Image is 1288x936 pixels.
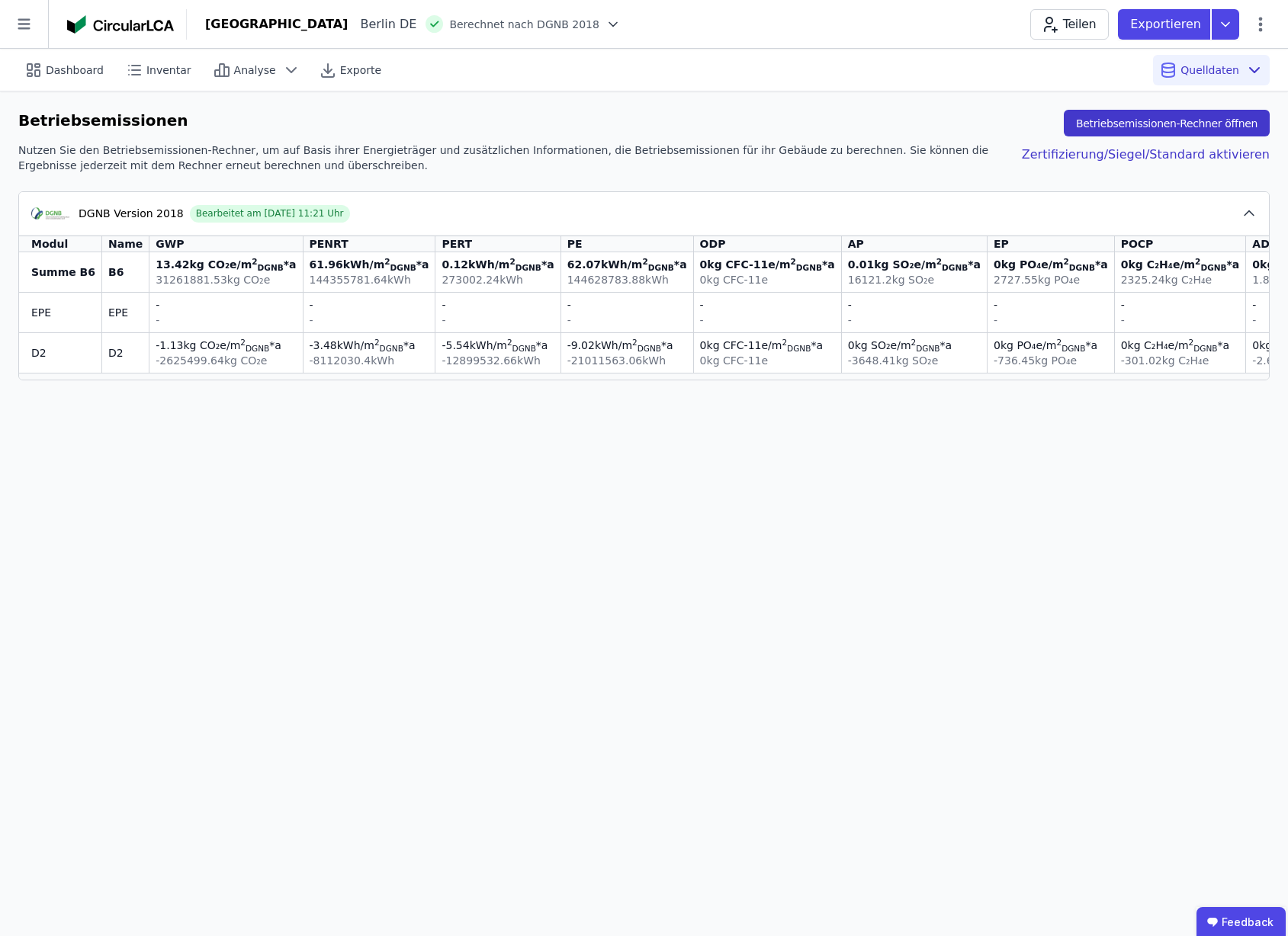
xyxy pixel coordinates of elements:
span: Exporte [340,63,381,78]
button: Betriebsemissionen-Rechner öffnen [1064,110,1270,136]
sup: 2 [1056,338,1062,347]
div: PENRT [310,236,348,252]
div: -3648.41 kg SO₂e [848,353,981,368]
sub: DGNB [390,263,416,272]
div: EPE [108,305,143,320]
img: Concular [67,15,174,34]
div: 0 [700,257,835,272]
div: - [310,313,429,328]
div: EPE [31,305,95,320]
div: - [156,297,296,313]
div: Name [108,236,143,252]
sup: 2 [252,257,257,266]
button: cert-logoDGNB Version 2018Bearbeitet am [DATE] 11:21 Uhr [19,192,1269,236]
span: Quelldaten [1180,63,1239,78]
div: Betriebsemissionen [18,110,188,136]
sup: 2 [1063,257,1068,266]
sub: DGNB [258,263,284,272]
sup: 2 [507,338,512,347]
div: ODP [700,236,726,252]
div: Modul [31,236,68,252]
div: - [442,297,554,313]
div: - [848,313,981,328]
span: kg CO₂e /m *a [184,339,281,351]
div: - [994,313,1108,328]
div: -2625499.64 kg CO₂e [156,353,296,368]
div: -5.54 [442,338,554,353]
sup: 2 [791,257,796,266]
span: kg C₂H₄e /m *a [1128,339,1230,351]
div: 2325.24 kg C₂H₄e [1121,272,1240,287]
span: kg CFC-11e /m *a [707,339,823,351]
sub: DGNB [638,344,661,353]
sup: 2 [632,338,638,347]
div: - [848,297,981,313]
div: Bearbeitet am [DATE] 11:21 Uhr [190,205,350,223]
div: -736.45 kg PO₄e [994,353,1108,368]
div: 0 kg CFC-11e [700,353,835,368]
button: Teilen [1030,9,1109,40]
sub: DGNB [246,344,269,353]
div: 273002.24 kWh [442,272,554,287]
sub: DGNB [648,263,674,272]
div: 0 [994,257,1108,272]
div: 0.01 [848,257,981,272]
div: PE [567,236,583,252]
div: - [700,313,835,328]
div: 0 [848,338,981,353]
div: Zertifizierung/Siegel/Standard aktivieren [997,143,1270,173]
span: kWh /m *a [468,258,554,271]
sub: DGNB [916,344,940,353]
sup: 2 [240,338,246,347]
div: - [310,297,429,313]
sup: 2 [782,338,787,347]
div: D2 [108,345,143,361]
sup: 2 [384,257,390,266]
div: -8112030.4 kWh [310,353,429,368]
div: - [994,297,1108,313]
div: - [700,297,835,313]
div: -21011563.06 kWh [567,353,687,368]
span: kWh /m *a [601,258,687,271]
div: - [567,313,687,328]
div: GWP [156,236,184,252]
sub: DGNB [787,344,811,353]
sub: DGNB [1062,344,1085,353]
sub: DGNB [1193,344,1217,353]
div: 16121.2 kg SO₂e [848,272,981,287]
sup: 2 [936,257,942,266]
sub: DGNB [380,344,403,353]
div: -1.13 [156,338,296,353]
div: DGNB Version 2018 [79,206,184,221]
sup: 2 [509,257,515,266]
div: - [1121,297,1240,313]
sub: DGNB [512,344,536,353]
img: cert-logo [31,204,69,223]
sup: 2 [1195,257,1200,266]
span: kg CO₂e /m *a [190,258,297,271]
sup: 2 [374,338,380,347]
span: kg CFC-11e /m *a [707,258,834,271]
div: 144355781.64 kWh [310,272,429,287]
div: Summe B6 [31,264,95,280]
span: kWh /m *a [343,258,429,271]
div: D2 [31,345,95,361]
span: Dashboard [46,63,104,78]
span: kg SO₂e /m *a [855,339,952,351]
div: 0 [994,338,1108,353]
div: 0 [1121,338,1240,353]
div: 62.07 [567,257,687,272]
div: ADPE [1252,236,1284,252]
div: -12899532.66 kWh [442,353,554,368]
sup: 2 [1189,338,1194,347]
sub: DGNB [942,263,968,272]
span: kWh /m *a [595,339,673,351]
div: -301.02 kg C₂H₄e [1121,353,1240,368]
sub: DGNB [1200,263,1226,272]
div: 0.12 [442,257,554,272]
div: EP [994,236,1009,252]
div: Nutzen Sie den Betriebsemissionen-Rechner, um auf Basis ihrer Energieträger und zusätzlichen Info... [18,143,997,173]
div: PERT [442,236,472,252]
sup: 2 [911,338,917,347]
span: Analyse [234,63,276,78]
